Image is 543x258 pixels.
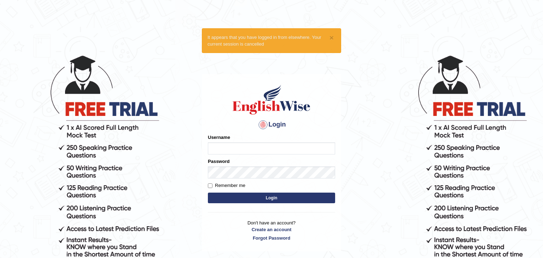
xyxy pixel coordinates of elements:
a: Forgot Password [208,235,335,241]
label: Remember me [208,182,245,189]
a: Create an account [208,226,335,233]
button: Login [208,193,335,203]
img: Logo of English Wise sign in for intelligent practice with AI [231,84,312,116]
button: × [329,34,334,41]
div: It appears that you have logged in from elsewhere. Your current session is cancelled [202,28,341,53]
p: Don't have an account? [208,219,335,241]
label: Password [208,158,229,165]
label: Username [208,134,230,141]
input: Remember me [208,183,212,188]
h4: Login [208,119,335,130]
